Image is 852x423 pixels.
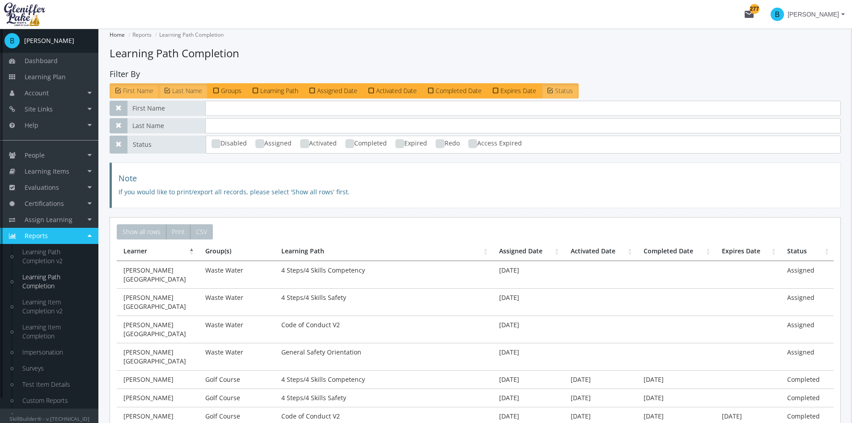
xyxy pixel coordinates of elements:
[119,174,834,183] h4: Note
[25,231,48,240] span: Reports
[780,389,834,407] td: Completed
[25,183,59,192] span: Evaluations
[199,389,275,407] td: Golf Course
[780,242,834,261] th: Status: activate to sort column ascending
[110,31,125,38] a: Home
[492,288,564,316] td: [DATE]
[25,89,49,97] span: Account
[564,389,637,407] td: [DATE]
[317,86,357,95] span: Assigned Date
[275,261,492,288] td: 4 Steps/4 Skills Competency
[166,224,191,239] button: Print
[260,86,298,95] span: Learning Path
[172,227,185,236] span: Print
[468,139,522,148] label: Access Expired
[172,86,202,95] span: Last Name
[13,244,98,269] a: Learning Path Completion v2
[153,29,224,41] li: Learning Path Completion
[275,242,492,261] th: Learning Path: activate to sort column ascending
[275,316,492,343] td: Code of Conduct V2
[13,319,98,344] a: Learning Item Completion
[25,199,64,208] span: Certifications
[123,86,153,95] span: First Name
[492,389,564,407] td: [DATE]
[110,70,841,79] h4: Filter By
[127,118,205,133] span: Last Name
[199,343,275,370] td: Waste Water
[492,261,564,288] td: [DATE]
[127,101,205,116] span: First Name
[117,343,199,370] td: [PERSON_NAME][GEOGRAPHIC_DATA]
[4,33,20,48] span: B
[127,136,206,154] span: Status
[9,415,89,422] small: SkillBuilder® - v.[TECHNICAL_ID]
[25,167,69,175] span: Learning Items
[13,393,98,409] a: Custom Reports
[637,370,715,389] td: [DATE]
[199,316,275,343] td: Waste Water
[780,370,834,389] td: Completed
[564,370,637,389] td: [DATE]
[500,86,536,95] span: Expires Date
[13,294,98,319] a: Learning Item Completion v2
[275,288,492,316] td: 4 Steps/4 Skills Safety
[117,288,199,316] td: [PERSON_NAME][GEOGRAPHIC_DATA]
[117,224,166,239] button: Show all rows
[190,224,213,239] button: CSV
[212,139,247,148] label: Disabled
[744,9,755,20] mat-icon: mail
[300,139,337,148] label: Activated
[564,242,637,261] th: Activated Date: activate to sort column ascending
[436,139,460,148] label: Redo
[13,360,98,376] a: Surveys
[25,151,45,159] span: People
[221,86,242,95] span: Groups
[25,105,53,113] span: Site Links
[492,370,564,389] td: [DATE]
[25,121,38,129] span: Help
[25,73,66,81] span: Learning Plan
[492,242,564,261] th: Assigned Date: activate to sort column ascending
[117,242,199,261] th: Learner: activate to sort column descending
[196,227,207,236] span: CSV
[25,215,72,224] span: Assign Learning
[771,8,784,21] span: B
[275,389,492,407] td: 4 Steps/4 Skills Safety
[376,86,417,95] span: Activated Date
[199,288,275,316] td: Waste Water
[637,389,715,407] td: [DATE]
[715,242,780,261] th: Expires Date: activate to sort column ascending
[780,261,834,288] td: Assigned
[492,316,564,343] td: [DATE]
[110,46,841,61] h1: Learning Path Completion
[117,370,199,389] td: [PERSON_NAME]
[13,344,98,360] a: Impersonation
[25,412,59,421] span: Data Export
[126,29,152,41] li: Reports
[24,36,74,45] div: [PERSON_NAME]
[637,242,715,261] th: Completed Date: activate to sort column ascending
[275,343,492,370] td: General Safety Orientation
[492,343,564,370] td: [DATE]
[199,242,275,261] th: Group(s)
[13,269,98,294] a: Learning Path Completion
[123,227,161,236] span: Show all rows
[119,188,834,197] p: If you would like to print/export all records, please select 'Show all rows' first.
[780,343,834,370] td: Assigned
[788,6,839,22] span: [PERSON_NAME]
[255,139,292,148] label: Assigned
[555,86,573,95] span: Status
[117,389,199,407] td: [PERSON_NAME]
[345,139,387,148] label: Completed
[436,86,482,95] span: Completed Date
[275,370,492,389] td: 4 Steps/4 Skills Competency
[395,139,427,148] label: Expired
[25,56,58,65] span: Dashboard
[780,288,834,316] td: Assigned
[13,376,98,393] a: Test Item Details
[199,370,275,389] td: Golf Course
[780,316,834,343] td: Assigned
[199,261,275,288] td: Waste Water
[117,316,199,343] td: [PERSON_NAME][GEOGRAPHIC_DATA]
[117,261,199,288] td: [PERSON_NAME][GEOGRAPHIC_DATA]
